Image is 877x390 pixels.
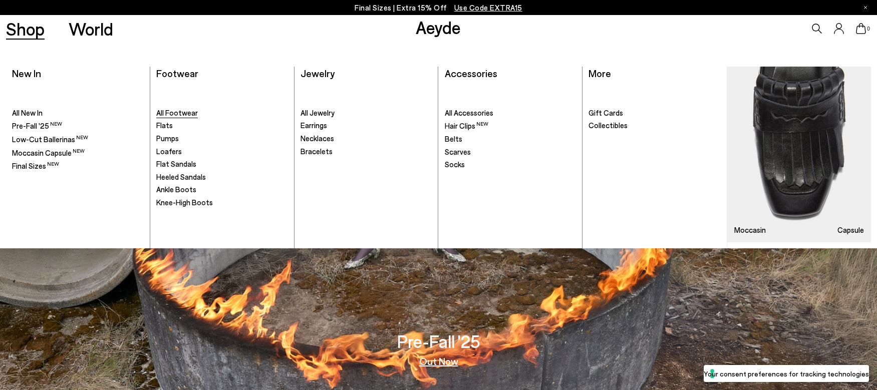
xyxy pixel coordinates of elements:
span: Heeled Sandals [156,172,206,181]
span: Flat Sandals [156,159,196,168]
span: All Jewelry [301,108,335,117]
span: Loafers [156,147,182,156]
span: Socks [445,160,465,169]
a: Moccasin Capsule [727,67,871,243]
span: Hair Clips [445,121,488,130]
h3: Pre-Fall '25 [397,332,480,350]
a: World [69,20,113,38]
a: Socks [445,160,576,170]
span: Ankle Boots [156,185,196,194]
span: Gift Cards [589,108,623,117]
a: Moccasin Capsule [12,148,144,158]
span: Belts [445,134,462,143]
span: Knee-High Boots [156,198,213,207]
span: Bracelets [301,147,333,156]
a: Flats [156,121,288,131]
span: Final Sizes [12,161,59,170]
a: Collectibles [589,121,721,131]
span: All New In [12,108,43,117]
a: 0 [856,23,866,34]
h3: Moccasin [734,226,766,234]
img: Mobile_e6eede4d-78b8-4bd1-ae2a-4197e375e133_900x.jpg [727,67,871,243]
span: Scarves [445,147,471,156]
a: Flat Sandals [156,159,288,169]
a: All Jewelry [301,108,432,118]
a: Accessories [445,67,497,79]
p: Final Sizes | Extra 15% Off [355,2,522,14]
span: Low-Cut Ballerinas [12,135,88,144]
label: Your consent preferences for tracking technologies [704,368,869,379]
span: Collectibles [589,121,628,130]
a: Pumps [156,134,288,144]
a: New In [12,67,41,79]
a: Final Sizes [12,161,144,171]
span: All Accessories [445,108,493,117]
a: Belts [445,134,576,144]
a: Shop [6,20,45,38]
a: Ankle Boots [156,185,288,195]
a: Hair Clips [445,121,576,131]
a: Gift Cards [589,108,721,118]
a: Heeled Sandals [156,172,288,182]
a: Pre-Fall '25 [12,121,144,131]
a: Footwear [156,67,198,79]
a: More [589,67,611,79]
span: Necklaces [301,134,334,143]
a: Bracelets [301,147,432,157]
a: Scarves [445,147,576,157]
a: All Footwear [156,108,288,118]
a: Aeyde [416,17,461,38]
a: Necklaces [301,134,432,144]
span: Flats [156,121,173,130]
a: Out Now [419,356,458,366]
span: Pumps [156,134,179,143]
span: 0 [866,26,871,32]
span: Navigate to /collections/ss25-final-sizes [454,3,522,12]
a: All Accessories [445,108,576,118]
span: Moccasin Capsule [12,148,85,157]
h3: Capsule [837,226,864,234]
a: All New In [12,108,144,118]
a: Low-Cut Ballerinas [12,134,144,145]
span: All Footwear [156,108,198,117]
span: Earrings [301,121,327,130]
a: Knee-High Boots [156,198,288,208]
a: Loafers [156,147,288,157]
a: Earrings [301,121,432,131]
button: Your consent preferences for tracking technologies [704,365,869,382]
a: Jewelry [301,67,335,79]
span: Pre-Fall '25 [12,121,62,130]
